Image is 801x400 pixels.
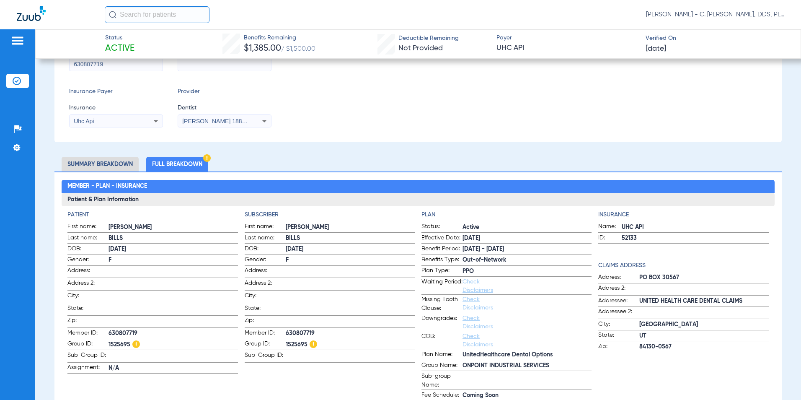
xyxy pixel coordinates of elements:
[62,180,775,193] h2: Member - Plan - Insurance
[109,234,238,243] span: BILLS
[598,296,639,306] span: Addressee:
[421,255,463,265] span: Benefits Type:
[245,279,286,290] span: Address 2:
[421,361,463,371] span: Group Name:
[245,210,415,219] h4: Subscriber
[182,118,265,125] span: [PERSON_NAME] 1881748390
[244,44,281,53] span: $1,385.00
[463,267,592,276] span: PPO
[67,329,109,339] span: Member ID:
[463,333,493,348] a: Check Disclaimers
[598,261,768,270] h4: Claims Address
[646,10,784,19] span: [PERSON_NAME] - C. [PERSON_NAME], DDS, PLLC dba [PERSON_NAME] Dentistry
[69,104,163,112] span: Insurance
[286,234,415,243] span: BILLS
[398,34,459,43] span: Deductible Remaining
[109,340,238,349] span: 1525695
[463,296,493,311] a: Check Disclaimers
[105,34,134,42] span: Status
[67,266,109,278] span: Address:
[463,234,592,243] span: [DATE]
[463,279,493,293] a: Check Disclaimers
[421,222,463,232] span: Status:
[646,34,788,43] span: Verified On
[178,87,271,96] span: Provider
[245,291,286,303] span: City:
[398,44,443,52] span: Not Provided
[421,244,463,255] span: Benefit Period:
[463,351,592,359] span: UnitedHealthcare Dental Options
[639,343,768,351] span: 84130-0567
[69,87,163,96] span: Insurance Payer
[245,304,286,315] span: State:
[421,332,463,349] span: COB:
[421,314,463,331] span: Downgrades:
[463,256,592,265] span: Out-of-Network
[639,273,768,282] span: PO BOX 30567
[67,210,238,219] app-breakdown-title: Patient
[67,316,109,327] span: Zip:
[310,340,317,348] img: Hazard
[496,43,638,53] span: UHC API
[598,320,639,330] span: City:
[109,364,238,373] span: N/A
[759,360,801,400] iframe: Chat Widget
[421,295,463,313] span: Missing Tooth Clause:
[421,210,592,219] h4: Plan
[67,291,109,303] span: City:
[598,273,639,283] span: Address:
[109,245,238,254] span: [DATE]
[463,391,592,400] span: Coming Soon
[146,157,208,171] li: Full Breakdown
[62,193,775,206] h3: Patient & Plan Information
[17,6,46,21] img: Zuub Logo
[286,245,415,254] span: [DATE]
[109,256,238,265] span: F
[109,329,238,338] span: 630807719
[421,372,463,390] span: Sub-group Name:
[203,154,211,162] img: Hazard
[496,34,638,42] span: Payer
[286,256,415,265] span: F
[622,223,768,232] span: UHC API
[109,223,238,232] span: [PERSON_NAME]
[245,255,286,265] span: Gender:
[11,36,24,46] img: hamburger-icon
[421,234,463,244] span: Effective Date:
[245,234,286,244] span: Last name:
[132,340,140,348] img: Hazard
[67,234,109,244] span: Last name:
[286,223,415,232] span: [PERSON_NAME]
[463,245,592,254] span: [DATE] - [DATE]
[67,255,109,265] span: Gender:
[245,316,286,327] span: Zip:
[286,340,415,349] span: 1525695
[622,234,768,243] span: 52133
[639,320,768,329] span: [GEOGRAPHIC_DATA]
[598,307,639,319] span: Addressee 2:
[245,329,286,339] span: Member ID:
[109,11,116,18] img: Search Icon
[74,118,94,125] span: Uhc Api
[67,279,109,290] span: Address 2:
[639,297,768,306] span: UNITED HEALTH CARE DENTAL CLAIMS
[245,244,286,255] span: DOB:
[421,278,463,294] span: Waiting Period:
[67,222,109,232] span: First name:
[67,304,109,315] span: State:
[245,222,286,232] span: First name:
[646,44,666,54] span: [DATE]
[67,340,109,350] span: Group ID:
[105,6,209,23] input: Search for patients
[598,210,768,219] h4: Insurance
[463,361,592,370] span: ONPOINT INDUSTRIAL SERVICES
[62,157,139,171] li: Summary Breakdown
[281,46,315,52] span: / $1,500.00
[245,266,286,278] span: Address:
[245,340,286,350] span: Group ID:
[598,342,639,352] span: Zip:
